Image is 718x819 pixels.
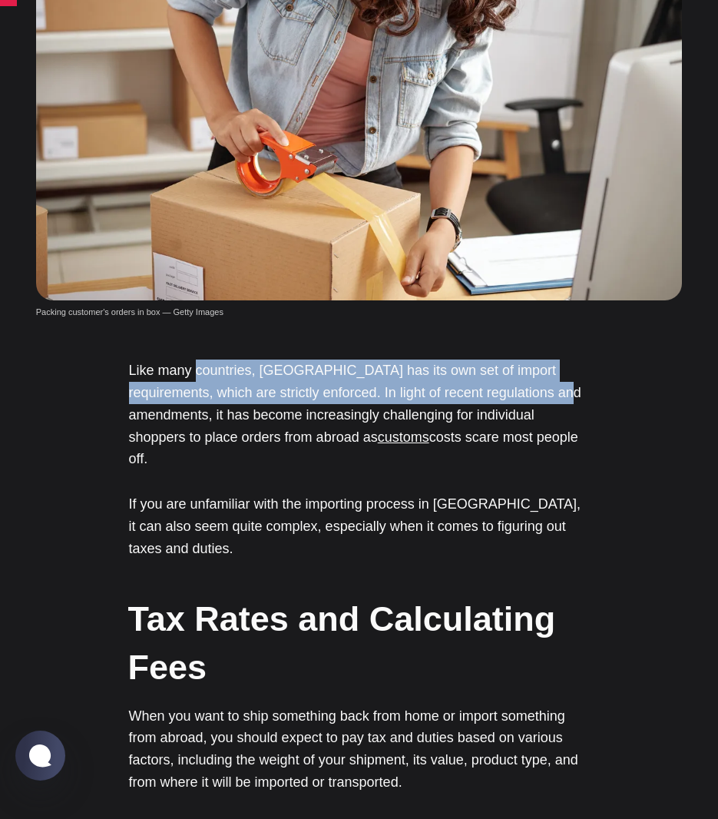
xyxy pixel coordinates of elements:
[129,360,590,470] p: Like many countries, [GEOGRAPHIC_DATA] has its own set of import requirements, which are strictly...
[378,429,429,445] a: customs
[129,493,590,559] p: If you are unfamiliar with the importing process in [GEOGRAPHIC_DATA], it can also seem quite com...
[36,307,223,317] span: Packing customer's orders in box — Getty Images
[128,595,589,691] h2: Tax Rates and Calculating Fees
[129,705,590,794] p: When you want to ship something back from home or import something from abroad, you should expect...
